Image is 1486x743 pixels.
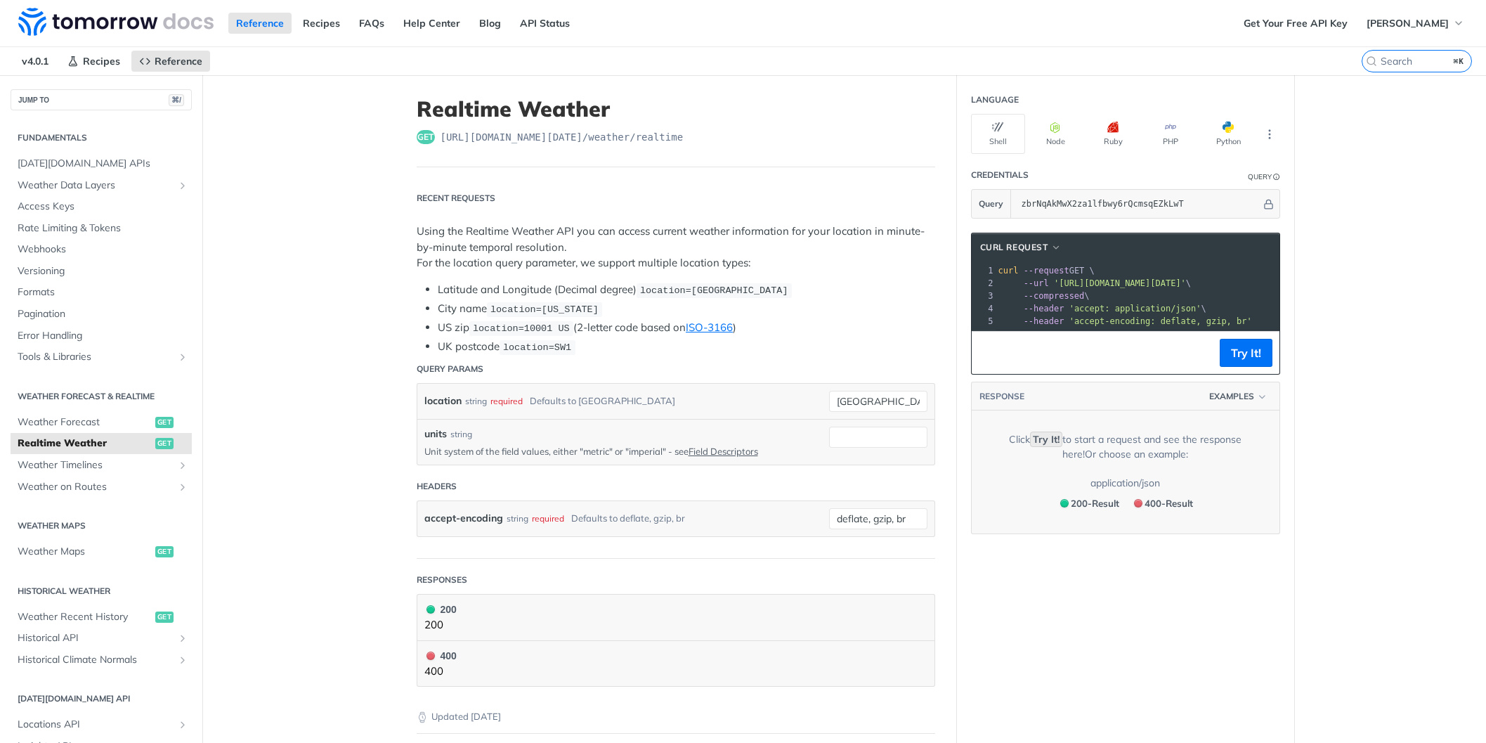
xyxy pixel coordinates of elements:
span: --header [1024,316,1064,326]
a: FAQs [351,13,392,34]
div: Query Params [417,363,483,375]
button: PHP [1144,114,1198,154]
p: Unit system of the field values, either "metric" or "imperial" - see [424,445,808,458]
p: 200 [424,617,457,633]
button: Show subpages for Tools & Libraries [177,351,188,363]
a: Webhooks [11,239,192,260]
button: 400 400400 [424,648,927,680]
div: Credentials [971,169,1029,181]
label: accept-encoding [424,508,503,529]
button: More Languages [1259,124,1280,145]
span: 200 - Result [1071,498,1119,509]
button: Show subpages for Locations API [177,719,188,730]
span: Weather Data Layers [18,179,174,193]
button: JUMP TO⌘/ [11,89,192,110]
span: v4.0.1 [14,51,56,72]
div: required [532,508,564,529]
h2: Weather Maps [11,519,192,532]
div: string [465,391,487,411]
a: Versioning [11,261,192,282]
code: Try It! [1030,432,1062,447]
a: Get Your Free API Key [1236,13,1355,34]
a: API Status [512,13,578,34]
div: Recent Requests [417,192,495,205]
span: 200 [1060,499,1069,508]
span: --request [1024,266,1069,276]
button: RESPONSE [979,389,1025,403]
div: 5 [972,315,996,328]
kbd: ⌘K [1450,54,1468,68]
span: Query [979,198,1003,210]
span: Rate Limiting & Tokens [18,221,188,235]
span: Weather Recent History [18,610,152,624]
span: 'accept-encoding: deflate, gzip, br' [1069,316,1252,326]
a: Access Keys [11,196,192,217]
a: ISO-3166 [686,321,733,334]
span: Formats [18,285,188,299]
span: [DATE][DOMAIN_NAME] APIs [18,157,188,171]
p: 400 [424,664,457,680]
a: Reference [228,13,292,34]
a: Historical Climate NormalsShow subpages for Historical Climate Normals [11,650,192,671]
button: Hide [1261,197,1276,211]
span: Historical Climate Normals [18,653,174,667]
span: \ [998,278,1192,288]
div: Query [1248,172,1272,182]
button: 400400-Result [1127,494,1198,512]
a: Weather TimelinesShow subpages for Weather Timelines [11,455,192,476]
div: 1 [972,264,996,277]
button: Examples [1204,389,1272,403]
p: Updated [DATE] [417,710,935,724]
a: Formats [11,282,192,303]
button: Query [972,190,1011,218]
span: --url [1024,278,1049,288]
li: Latitude and Longitude (Decimal degree) [438,282,935,298]
button: 200200-Result [1053,494,1124,512]
button: Shell [971,114,1025,154]
span: --header [1024,304,1064,314]
div: 400 [424,648,457,664]
span: get [155,417,174,428]
span: get [417,130,435,144]
button: Show subpages for Historical Climate Normals [177,654,188,666]
div: string [507,508,528,529]
a: Weather Forecastget [11,412,192,433]
a: Rate Limiting & Tokens [11,218,192,239]
span: Weather Maps [18,545,152,559]
span: Historical API [18,631,174,645]
button: Try It! [1220,339,1272,367]
span: Reference [155,55,202,67]
button: Ruby [1086,114,1140,154]
span: --compressed [1024,291,1085,301]
svg: Search [1366,56,1377,67]
input: apikey [1015,190,1261,218]
span: Realtime Weather [18,437,152,451]
span: 400 [426,652,435,660]
a: [DATE][DOMAIN_NAME] APIs [11,153,192,174]
button: Show subpages for Weather Data Layers [177,180,188,191]
div: application/json [1090,476,1160,491]
a: Weather Data LayersShow subpages for Weather Data Layers [11,175,192,196]
span: cURL Request [980,241,1048,254]
span: Versioning [18,264,188,278]
span: Webhooks [18,243,188,257]
div: Click to start a request and see the response here! Or choose an example: [993,432,1258,462]
span: location=[US_STATE] [490,304,599,315]
div: Defaults to [GEOGRAPHIC_DATA] [530,391,675,411]
button: Show subpages for Historical API [177,633,188,644]
span: Weather Forecast [18,415,152,429]
span: Examples [1209,390,1254,403]
a: Tools & LibrariesShow subpages for Tools & Libraries [11,347,192,368]
span: \ [998,304,1206,314]
button: Node [1029,114,1083,154]
button: Python [1201,114,1256,154]
div: 2 [972,277,996,290]
div: 200 [424,602,457,617]
img: Tomorrow.io Weather API Docs [18,8,214,36]
div: Language [971,93,1019,106]
div: QueryInformation [1248,172,1280,182]
span: 200 [426,605,435,614]
a: Help Center [396,13,468,34]
a: Error Handling [11,325,192,347]
h2: Weather Forecast & realtime [11,390,192,403]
